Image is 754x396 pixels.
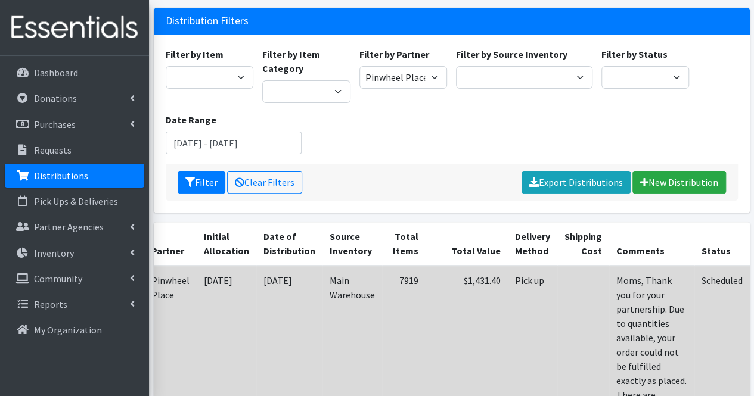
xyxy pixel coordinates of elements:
[5,318,144,342] a: My Organization
[166,15,249,27] h3: Distribution Filters
[322,222,382,266] th: Source Inventory
[508,222,557,266] th: Delivery Method
[632,171,726,194] a: New Distribution
[5,8,144,48] img: HumanEssentials
[34,67,78,79] p: Dashboard
[34,298,67,310] p: Reports
[557,222,609,266] th: Shipping Cost
[5,61,144,85] a: Dashboard
[178,171,225,194] button: Filter
[197,222,256,266] th: Initial Allocation
[34,170,88,182] p: Distributions
[34,195,118,207] p: Pick Ups & Deliveries
[359,47,429,61] label: Filter by Partner
[522,171,631,194] a: Export Distributions
[227,171,302,194] a: Clear Filters
[456,47,567,61] label: Filter by Source Inventory
[166,47,224,61] label: Filter by Item
[34,221,104,233] p: Partner Agencies
[34,144,72,156] p: Requests
[34,324,102,336] p: My Organization
[426,222,508,266] th: Total Value
[34,247,74,259] p: Inventory
[5,113,144,136] a: Purchases
[5,292,144,316] a: Reports
[609,222,694,266] th: Comments
[166,113,216,127] label: Date Range
[382,222,426,266] th: Total Items
[5,138,144,162] a: Requests
[5,241,144,265] a: Inventory
[5,267,144,291] a: Community
[166,132,302,154] input: January 1, 2011 - December 31, 2011
[5,189,144,213] a: Pick Ups & Deliveries
[34,92,77,104] p: Donations
[694,222,750,266] th: Status
[5,164,144,188] a: Distributions
[5,86,144,110] a: Donations
[262,47,350,76] label: Filter by Item Category
[601,47,668,61] label: Filter by Status
[256,222,322,266] th: Date of Distribution
[34,273,82,285] p: Community
[34,119,76,130] p: Purchases
[144,222,197,266] th: Partner
[5,215,144,239] a: Partner Agencies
